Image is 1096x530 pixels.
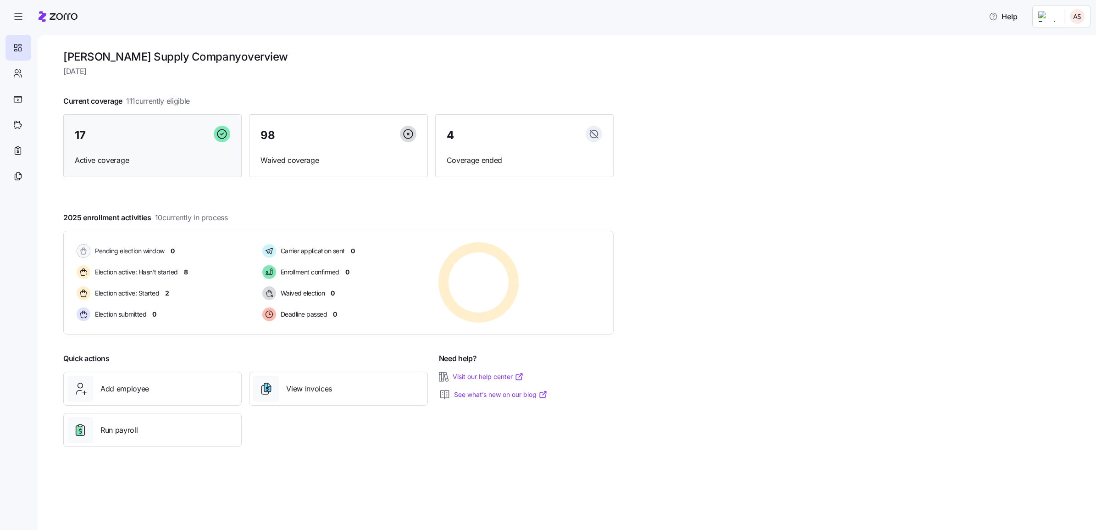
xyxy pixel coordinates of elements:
span: 0 [331,289,335,298]
span: Election active: Started [92,289,159,298]
span: 0 [333,310,337,319]
a: See what’s new on our blog [454,390,548,399]
span: Election active: Hasn't started [92,268,178,277]
button: Help [981,7,1025,26]
span: 8 [184,268,188,277]
span: Run payroll [100,424,138,436]
span: Carrier application sent [278,246,345,256]
span: 2 [165,289,169,298]
span: Current coverage [63,95,190,107]
span: 0 [152,310,156,319]
img: 9c19ce4635c6dd4ff600ad4722aa7a00 [1070,9,1085,24]
span: Enrollment confirmed [278,268,339,277]
span: 0 [171,246,175,256]
span: 4 [447,130,454,141]
span: 111 currently eligible [126,95,190,107]
span: Help [989,11,1018,22]
span: 10 currently in process [155,212,228,223]
span: Pending election window [92,246,165,256]
span: Waived election [278,289,325,298]
span: Waived coverage [260,155,416,166]
span: View invoices [286,383,332,395]
span: Coverage ended [447,155,602,166]
a: Visit our help center [453,372,524,381]
img: Employer logo [1038,11,1057,22]
span: Election submitted [92,310,146,319]
span: Add employee [100,383,149,395]
span: Need help? [439,353,477,364]
h1: [PERSON_NAME] Supply Company overview [63,50,614,64]
span: [DATE] [63,66,614,77]
span: 0 [345,268,349,277]
span: Quick actions [63,353,110,364]
span: Active coverage [75,155,230,166]
span: 98 [260,130,275,141]
span: Deadline passed [278,310,327,319]
span: 0 [351,246,355,256]
span: 17 [75,130,85,141]
span: 2025 enrollment activities [63,212,228,223]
